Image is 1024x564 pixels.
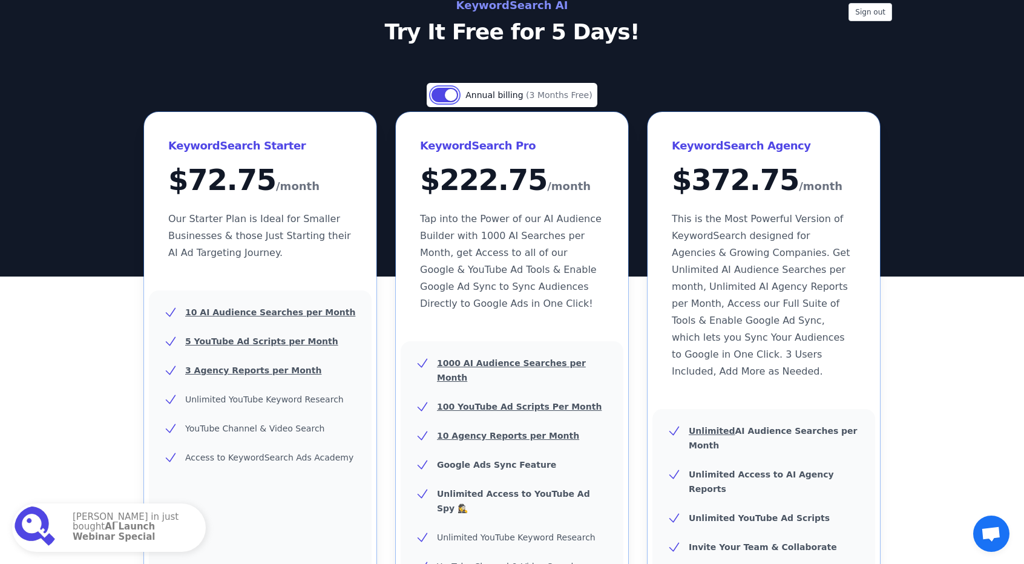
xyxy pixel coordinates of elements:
span: Annual billing [465,90,526,100]
u: 10 AI Audience Searches per Month [185,307,355,317]
img: AI Launch Webinar Special [15,506,58,549]
span: /month [276,177,320,196]
h3: KeywordSearch Starter [168,136,352,156]
div: 开放式聊天 [973,516,1009,552]
b: Invite Your Team & Collaborate [689,542,837,552]
b: Google Ads Sync Feature [437,460,556,470]
b: Unlimited Access to YouTube Ad Spy 🕵️‍♀️ [437,489,590,513]
h3: KeywordSearch Pro [420,136,604,156]
button: Sign out [848,3,892,21]
p: [PERSON_NAME] in just bought [73,512,194,544]
u: 1000 AI Audience Searches per Month [437,358,586,382]
p: Try It Free for 5 Days! [241,20,783,44]
span: Unlimited YouTube Keyword Research [437,533,596,542]
u: 10 Agency Reports per Month [437,431,579,441]
b: Unlimited YouTube Ad Scripts [689,513,830,523]
span: /month [547,177,591,196]
u: 3 Agency Reports per Month [185,366,321,375]
b: Unlimited Access to AI Agency Reports [689,470,834,494]
span: This is the Most Powerful Version of KeywordSearch designed for Agencies & Growing Companies. Get... [672,213,850,377]
span: YouTube Channel & Video Search [185,424,324,433]
u: 100 YouTube Ad Scripts Per Month [437,402,602,412]
b: AI Audience Searches per Month [689,426,858,450]
strong: AI Launch Webinar Special [73,521,156,542]
span: Tap into the Power of our AI Audience Builder with 1000 AI Searches per Month, get Access to all ... [420,213,602,309]
div: $ 372.75 [672,165,856,196]
u: 5 YouTube Ad Scripts per Month [185,336,338,346]
span: Access to KeywordSearch Ads Academy [185,453,353,462]
span: Unlimited YouTube Keyword Research [185,395,344,404]
span: (3 Months Free) [526,90,592,100]
div: $ 72.75 [168,165,352,196]
h3: KeywordSearch Agency [672,136,856,156]
span: Our Starter Plan is Ideal for Smaller Businesses & those Just Starting their AI Ad Targeting Jour... [168,213,351,258]
span: /month [799,177,842,196]
u: Unlimited [689,426,735,436]
div: $ 222.75 [420,165,604,196]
